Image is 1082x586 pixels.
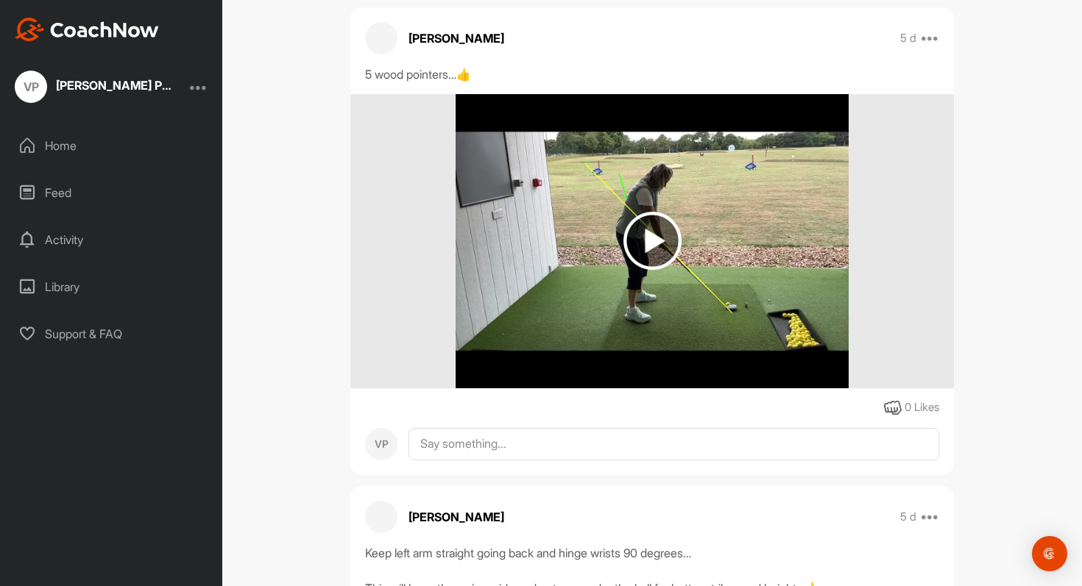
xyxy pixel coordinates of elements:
[8,268,216,305] div: Library
[409,508,504,526] p: [PERSON_NAME]
[365,428,397,460] div: VP
[409,29,504,47] p: [PERSON_NAME]
[8,127,216,164] div: Home
[8,221,216,258] div: Activity
[623,212,682,270] img: play
[456,94,848,388] img: media
[15,71,47,103] div: VP
[905,399,939,416] div: 0 Likes
[8,315,216,352] div: Support & FAQ
[365,65,939,83] div: 5 wood pointers…👍
[8,174,216,211] div: Feed
[1032,536,1067,571] div: Open Intercom Messenger
[15,18,159,41] img: CoachNow
[900,31,916,46] p: 5 d
[56,79,174,91] div: [PERSON_NAME] Player
[900,510,916,524] p: 5 d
